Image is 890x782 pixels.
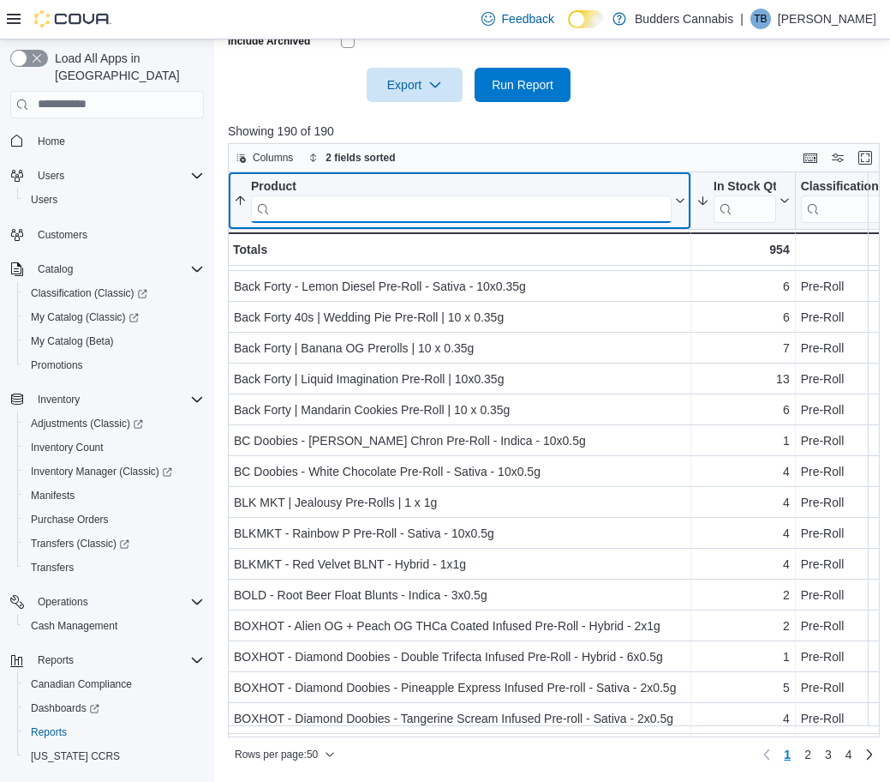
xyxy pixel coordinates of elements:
[31,259,80,280] button: Catalog
[696,677,790,698] div: 5
[31,131,72,152] a: Home
[24,533,204,554] span: Transfers (Classic)
[24,437,204,458] span: Inventory Count
[31,225,94,245] a: Customers
[31,334,114,348] span: My Catalog (Beta)
[31,130,204,152] span: Home
[367,68,463,102] button: Export
[24,355,204,376] span: Promotions
[31,465,172,478] span: Inventory Manager (Classic)
[859,744,880,765] a: Next page
[234,400,685,420] div: Back Forty | Mandarin Cookies Pre-Roll | 10 x 0.35g
[24,413,204,434] span: Adjustments (Classic)
[31,224,204,245] span: Customers
[302,147,402,168] button: 2 fields sorted
[234,585,685,605] div: BOLD - Root Beer Float Blunts - Indica - 3x0.5g
[251,178,672,195] div: Product
[696,523,790,544] div: 4
[17,281,211,305] a: Classification (Classic)
[229,147,300,168] button: Columns
[17,460,211,484] a: Inventory Manager (Classic)
[24,722,74,743] a: Reports
[24,746,127,767] a: [US_STATE] CCRS
[31,749,120,763] span: [US_STATE] CCRS
[31,592,95,612] button: Operations
[756,744,777,765] button: Previous page
[38,262,73,276] span: Catalog
[24,746,204,767] span: Washington CCRS
[31,701,99,715] span: Dashboards
[17,696,211,720] a: Dashboards
[31,592,204,612] span: Operations
[801,178,888,222] div: Classification
[696,647,790,667] div: 1
[234,338,685,358] div: Back Forty | Banana OG Prerolls | 10 x 0.35g
[31,725,67,739] span: Reports
[475,2,561,36] a: Feedback
[696,276,790,297] div: 6
[696,616,790,636] div: 2
[234,178,685,222] button: Product
[38,393,80,406] span: Inventory
[3,648,211,672] button: Reports
[24,461,179,482] a: Inventory Manager (Classic)
[568,10,604,28] input: Dark Mode
[24,485,81,506] a: Manifests
[24,189,64,210] a: Users
[24,509,204,530] span: Purchase Orders
[696,708,790,729] div: 4
[855,147,875,168] button: Enter fullscreen
[24,355,90,376] a: Promotions
[234,677,685,698] div: BOXHOT - Diamond Doobies - Pineapple Express Infused Pre-roll - Sativa - 2x0.5g
[24,307,204,328] span: My Catalog (Classic)
[818,741,839,768] a: Page 3 of 4
[24,674,204,695] span: Canadian Compliance
[750,9,771,29] div: Trevor Bell
[24,557,81,578] a: Transfers
[17,614,211,638] button: Cash Management
[3,388,211,412] button: Inventory
[24,283,154,304] a: Classification (Classic)
[377,68,452,102] span: Export
[696,461,790,482] div: 4
[24,437,111,458] a: Inventory Count
[234,461,685,482] div: BC Doobies - White Chocolate Pre-Roll - Sativa - 10x0.5g
[24,616,204,636] span: Cash Management
[31,513,109,526] span: Purchase Orders
[24,557,204,578] span: Transfers
[31,650,81,671] button: Reports
[234,708,685,729] div: BOXHOT - Diamond Doobies - Tangerine Scream Infused Pre-roll - Sativa - 2x0.5g
[784,746,791,763] span: 1
[24,533,136,554] a: Transfers (Classic)
[17,484,211,508] button: Manifests
[827,147,848,168] button: Display options
[31,389,204,410] span: Inventory
[17,436,211,460] button: Inventory Count
[492,76,553,93] span: Run Report
[801,178,888,195] div: Classification
[31,537,129,550] span: Transfers (Classic)
[235,748,318,761] span: Rows per page : 50
[17,744,211,768] button: [US_STATE] CCRS
[24,283,204,304] span: Classification (Classic)
[234,369,685,389] div: Back Forty | Liquid Imagination Pre-Roll | 10x0.35g
[31,677,132,691] span: Canadian Compliance
[31,358,83,372] span: Promotions
[31,165,71,186] button: Users
[234,492,685,513] div: BLK MKT | Jealousy Pre-Rolls | 1 x 1g
[800,147,821,168] button: Keyboard shortcuts
[17,556,211,580] button: Transfers
[24,485,204,506] span: Manifests
[754,9,767,29] span: TB
[31,561,74,574] span: Transfers
[3,164,211,188] button: Users
[696,585,790,605] div: 2
[696,400,790,420] div: 6
[3,590,211,614] button: Operations
[38,653,74,667] span: Reports
[228,34,310,48] label: Include Archived
[234,307,685,328] div: Back Forty 40s | Wedding Pie Pre-Roll | 10 x 0.35g
[696,239,790,260] div: 954
[17,305,211,329] a: My Catalog (Classic)
[17,720,211,744] button: Reports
